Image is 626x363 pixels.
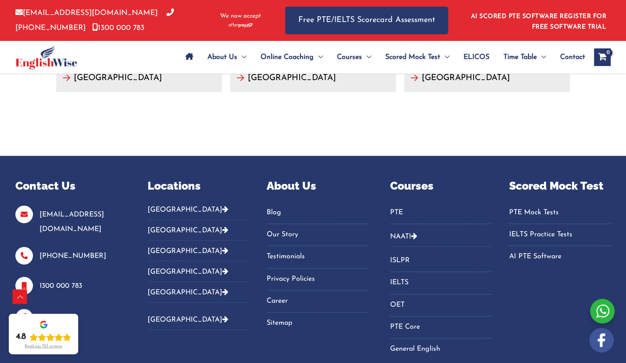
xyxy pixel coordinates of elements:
[148,178,249,194] p: Locations
[509,205,611,264] nav: Menu
[390,320,492,334] a: PTE Core
[267,294,368,308] a: Career
[16,332,26,342] div: 4.8
[15,9,158,17] a: [EMAIL_ADDRESS][DOMAIN_NAME]
[390,205,492,224] nav: Menu
[148,241,249,261] button: [GEOGRAPHIC_DATA]
[560,42,585,73] span: Contact
[40,211,104,233] a: [EMAIL_ADDRESS][DOMAIN_NAME]
[337,42,362,73] span: Courses
[362,42,371,73] span: Menu Toggle
[15,309,33,326] img: facebook-blue-icons.png
[553,42,585,73] a: Contact
[261,42,314,73] span: Online Coaching
[390,298,492,312] a: OET
[509,249,611,264] a: AI PTE Software
[390,342,492,356] a: General English
[404,64,570,92] a: [GEOGRAPHIC_DATA]
[16,332,71,342] div: Rating: 4.8 out of 5
[267,178,368,194] p: About Us
[463,42,489,73] span: ELICOS
[471,13,607,30] a: AI SCORED PTE SOFTWARE REGISTER FOR FREE SOFTWARE TRIAL
[148,316,228,323] a: [GEOGRAPHIC_DATA]
[267,249,368,264] a: Testimonials
[390,226,492,247] button: NAATI
[267,227,368,242] a: Our Story
[56,64,222,92] a: [GEOGRAPHIC_DATA]
[40,253,106,260] a: [PHONE_NUMBER]
[390,253,492,356] nav: Menu
[148,205,249,220] button: [GEOGRAPHIC_DATA]
[15,9,174,31] a: [PHONE_NUMBER]
[40,282,82,290] a: 1300 000 783
[440,42,449,73] span: Menu Toggle
[390,178,492,194] p: Courses
[15,178,126,326] aside: Footer Widget 1
[285,7,448,34] a: Free PTE/IELTS Scorecard Assessment
[456,42,496,73] a: ELICOS
[385,42,440,73] span: Scored Mock Test
[509,178,611,194] p: Scored Mock Test
[314,42,323,73] span: Menu Toggle
[267,205,368,331] nav: Menu
[267,272,368,286] a: Privacy Policies
[503,42,537,73] span: Time Table
[330,42,378,73] a: CoursesMenu Toggle
[92,24,145,32] a: 1300 000 783
[594,48,611,66] a: View Shopping Cart, empty
[390,233,411,240] a: NAATI
[537,42,546,73] span: Menu Toggle
[466,6,611,35] aside: Header Widget 1
[509,227,611,242] a: IELTS Practice Tests
[178,42,585,73] nav: Site Navigation: Main Menu
[207,42,237,73] span: About Us
[148,178,249,337] aside: Footer Widget 2
[237,42,246,73] span: Menu Toggle
[148,289,228,296] a: [GEOGRAPHIC_DATA]
[148,309,249,330] button: [GEOGRAPHIC_DATA]
[253,42,330,73] a: Online CoachingMenu Toggle
[228,23,253,28] img: Afterpay-Logo
[15,45,77,70] img: cropped-ew-logo
[390,253,492,268] a: ISLPR
[267,205,368,220] a: Blog
[378,42,456,73] a: Scored Mock TestMenu Toggle
[267,178,368,341] aside: Footer Widget 3
[230,64,396,92] a: [GEOGRAPHIC_DATA]
[390,205,492,220] a: PTE
[25,344,62,349] div: Read our 723 reviews
[200,42,253,73] a: About UsMenu Toggle
[148,282,249,303] button: [GEOGRAPHIC_DATA]
[148,220,249,241] button: [GEOGRAPHIC_DATA]
[148,261,249,282] button: [GEOGRAPHIC_DATA]
[15,178,126,194] p: Contact Us
[390,275,492,290] a: IELTS
[267,316,368,330] a: Sitemap
[220,12,261,21] span: We now accept
[509,205,611,220] a: PTE Mock Tests
[589,328,614,352] img: white-facebook.png
[496,42,553,73] a: Time TableMenu Toggle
